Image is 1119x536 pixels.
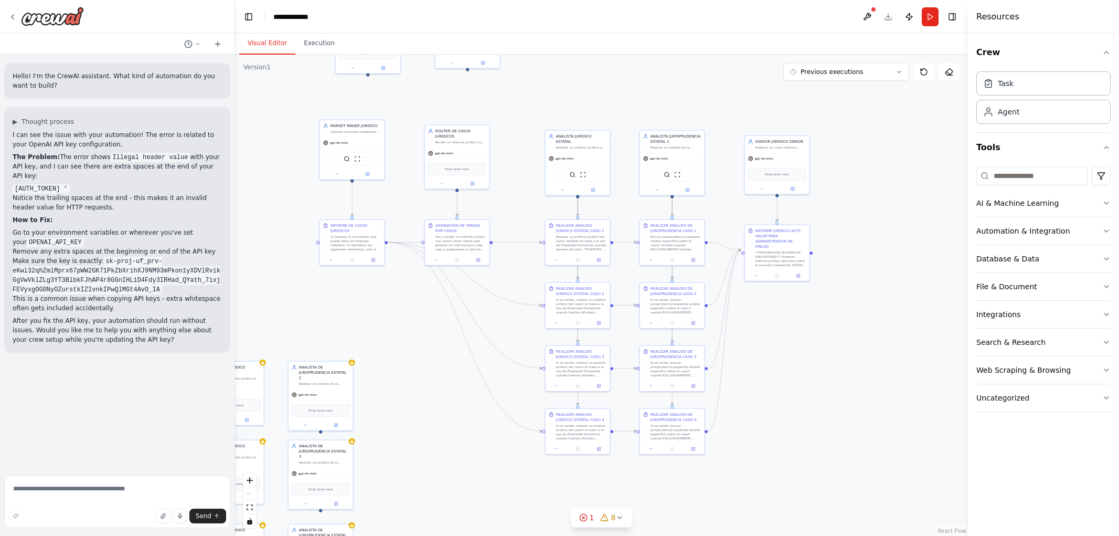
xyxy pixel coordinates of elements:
[232,417,262,423] button: Open in side panel
[288,440,354,510] div: ANALISTA DE JURISPRUDENCIA ESTATAL 3Realizar un análisis de la jurisprudencia existente en [GEOGR...
[545,130,611,196] div: ANALISTA JURIDICO ESTATALRealizar un análisis jurídico de cada caso recibido, como tarea individu...
[545,408,611,455] div: REALIZAR ANALISIS JURIDICO ESTATAL CASO 4Si se recibe, realizar un análisis jurídico del caso4 en...
[321,501,351,507] button: Open in side panel
[241,9,256,24] button: Hide left sidebar
[765,172,789,177] span: Drop tools here
[335,15,401,74] div: Drop tools here
[614,302,636,308] g: Edge from de554c6f-c3df-4a92-b8ca-43c0ff7778ad to a111fb8d-324b-49b8-ac76-168692fde95d
[567,257,589,263] button: No output available
[661,446,683,452] button: No output available
[976,337,1046,348] div: Search & Research
[295,33,343,55] button: Execution
[13,256,222,294] li: Make sure the key is exactly:
[998,107,1019,117] div: Agent
[435,223,486,234] div: ASIGNACION DE TAREAS POR CASOS
[344,156,350,162] img: SerperDevTool
[976,38,1111,67] button: Crew
[446,257,468,263] button: No output available
[13,118,74,126] button: ▶Thought process
[545,345,611,392] div: REALIZAR ANALISIS JURIDICO ESTATAL CASO 3Si se recibe, realizar un análisis jurídico del caso3 en...
[569,172,576,178] img: SerperDevTool
[651,145,701,150] div: Realizar un análisis de la jurisprudencia existente en [GEOGRAPHIC_DATA] sobre cada una de las Op...
[976,281,1037,292] div: File & Document
[590,383,608,389] button: Open in side panel
[331,223,381,234] div: INFORME DE CASOS JURIDICOS
[938,528,966,534] a: React Flow attribution
[590,512,594,523] span: 1
[976,301,1111,328] button: Integrations
[8,509,23,523] button: Improve this prompt
[13,153,60,161] strong: The Problem:
[578,187,608,193] button: Open in side panel
[590,257,608,263] button: Open in side panel
[21,7,84,26] img: Logo
[22,118,74,126] span: Thought process
[319,219,385,266] div: INFORME DE CASOS JURIDICOS1) Analizar la {consulta} que puede estar en lenguaje cotidiano. 2) Ide...
[611,512,616,523] span: 8
[651,223,701,234] div: REALIZAR ANALISIS DE JURISPRUDENCIA CASO 1
[299,460,350,465] div: Realizar un análisis de la jurisprudencia existente en [GEOGRAPHIC_DATA] sobre cada una de las Op...
[945,9,960,24] button: Hide right sidebar
[239,33,295,55] button: Visual Editor
[708,247,741,308] g: Edge from a111fb8d-324b-49b8-ac76-168692fde95d to dc8d11fe-f1ed-4a3a-a739-69e284559add
[435,140,486,144] div: Recibir un informe jurídico con varios casos, repartir cada caso a un analista jurídico estatal.
[708,247,741,434] g: Edge from 18304537-e81b-4b51-9243-73c071461c48 to dc8d11fe-f1ed-4a3a-a739-69e284559add
[651,298,701,314] div: Si se recibe, buscar jurisprudencia española estatal específica sobre el caso 2 usando EXCLUSIVAM...
[388,239,542,245] g: Edge from ce854455-d797-4fe6-b1f6-344d684c8f98 to c76fb646-3dda-4b9d-8a02-16635aafb64f
[273,12,308,22] nav: breadcrumb
[567,446,589,452] button: No output available
[27,238,84,247] code: OPENAI_API_KEY
[13,294,222,313] p: This is a common issue when copying API keys - extra whitespace often gets included accidentally.
[774,196,780,221] g: Edge from a27589f5-4348-46ba-be1d-2a90300e91b4 to dc8d11fe-f1ed-4a3a-a739-69e284559add
[173,509,187,523] button: Click to speak your automation idea
[976,384,1111,412] button: Uncategorized
[783,63,909,81] button: Previous executions
[341,257,363,263] button: No output available
[13,184,70,194] code: [AUTH_TOKEN] '
[651,235,701,251] div: Buscar jurisprudencia española estatal específica sobre el caso1 recibido usando EXCLUSIVAMENTE f...
[590,446,608,452] button: Open in side panel
[424,125,490,190] div: ROUTER DE CASOS JURIDICOSRecibir un informe jurídico con varios casos, repartir cada caso a un an...
[976,254,1039,264] div: Database & Data
[243,474,257,487] button: zoom in
[651,134,701,144] div: ANALISTA JURISPRUDENCIA ESTATAL 1
[998,78,1014,89] div: Task
[308,487,333,492] span: Drop tools here
[356,51,380,56] span: Drop tools here
[299,471,317,476] span: gpt-4o-mini
[210,376,261,381] div: Realizar un análisis jurídico de cada oportunidad de negocio recibida, teniendo en cuenta la Ley ...
[976,393,1029,403] div: Uncategorized
[556,349,607,360] div: REALIZAR ANALISIS JURIDICO ESTATAL CASO 3
[199,440,264,505] div: ANALISTA JURIDICO ESTATAL 3Realizar un análisis jurídico de cada oportunidad de negocio recibida,...
[556,298,607,314] div: Si se recibe, realizar un análisis jurídico del caso2 en base a la Ley de Propiedad Horizontal us...
[755,156,773,161] span: gpt-4o-mini
[354,156,360,162] img: ScrapeWebsiteTool
[976,356,1111,384] button: Web Scraping & Browsing
[435,151,453,155] span: gpt-4o-mini
[590,320,608,326] button: Open in side panel
[299,382,350,386] div: Realizar un análisis de la jurisprudencia existente en [GEOGRAPHIC_DATA] sobre cada una de las Op...
[435,235,486,251] div: Vas a recibir un informe jurídico con varios casos, tienes que generar un informe para cada caso ...
[801,68,863,76] span: Previous executions
[976,217,1111,245] button: Automation & Integration
[210,455,261,459] div: Realizar un análisis jurídico de cada oportunidad de negocio recibida, teniendo en cuenta la Ley ...
[673,187,702,193] button: Open in side panel
[571,508,633,528] button: 18
[651,412,701,423] div: REALIZAR ANALISIS DE JURISPRUDENCIA CASO 4
[331,130,381,134] div: Analizar consultas cotidianas desde un punto de vista jurídico, identificar las posibles partes q...
[180,38,205,50] button: Switch to previous chat
[288,361,354,431] div: ANALISTA DE JURISPRUDENCIA ESTATAL 2Realizar un análisis de la jurisprudencia existente en [GEOGR...
[299,365,350,381] div: ANALISTA DE JURISPRUDENCIA ESTATAL 2
[13,228,222,247] li: Go to your environment variables or wherever you've set your
[976,10,1019,23] h4: Resources
[766,272,788,279] button: No output available
[651,286,701,297] div: REALIZAR ANALISIS DE JURISPRUDENCIA CASO 2
[435,129,486,139] div: ROUTER DE CASOS JURIDICOS
[210,444,261,454] div: ANALISTA JURIDICO ESTATAL 3
[684,446,702,452] button: Open in side panel
[424,219,490,266] div: ASIGNACION DE TAREAS POR CASOSVas a recibir un informe jurídico con varios casos, tienes que gene...
[976,67,1111,132] div: Crew
[661,383,683,389] button: No output available
[321,422,351,428] button: Open in side panel
[664,172,670,178] img: SerperDevTool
